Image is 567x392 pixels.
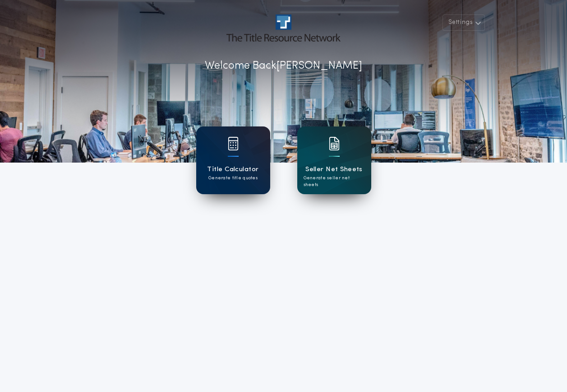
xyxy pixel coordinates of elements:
h1: Seller Net Sheets [305,164,363,175]
p: Welcome Back [PERSON_NAME] [205,58,362,74]
button: Settings [443,14,485,31]
a: card iconSeller Net SheetsGenerate seller net sheets [297,126,371,194]
p: Generate title quotes [208,175,258,182]
img: card icon [329,137,340,150]
img: account-logo [226,14,340,42]
p: Generate seller net sheets [304,175,365,188]
img: card icon [228,137,239,150]
h1: Title Calculator [207,164,258,175]
a: card iconTitle CalculatorGenerate title quotes [196,126,270,194]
